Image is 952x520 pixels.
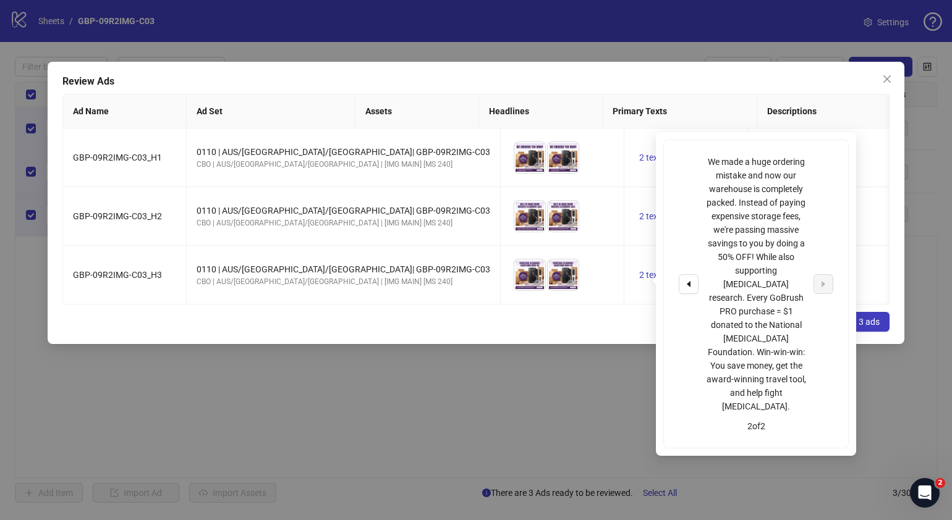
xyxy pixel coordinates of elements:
[567,161,576,170] span: eye
[564,158,579,173] button: Preview
[639,211,665,221] span: 2 texts
[564,275,579,290] button: Preview
[567,279,576,287] span: eye
[62,74,890,89] div: Review Ads
[684,280,693,288] span: caret-left
[910,478,940,508] iframe: Intercom live chat
[197,145,490,159] div: 0110 | AUS/[GEOGRAPHIC_DATA]/[GEOGRAPHIC_DATA]| GBP-09R2IMG-C03
[757,94,912,128] th: Descriptions
[935,478,945,488] span: 2
[548,142,579,173] img: Asset 2
[514,201,545,232] img: Asset 1
[63,94,187,128] th: Ad Name
[197,276,490,288] div: CBO | AUS/[GEOGRAPHIC_DATA]/[GEOGRAPHIC_DATA] | [IMG MAIN] [MS 240]
[639,153,665,162] span: 2 texts
[530,158,545,173] button: Preview
[548,201,579,232] img: Asset 2
[530,217,545,232] button: Preview
[882,74,892,84] span: close
[187,94,355,128] th: Ad Set
[197,159,490,170] div: CBO | AUS/[GEOGRAPHIC_DATA]/[GEOGRAPHIC_DATA] | [IMG MAIN] [MS 240]
[705,155,807,413] div: We made a huge ordering mistake and now our warehouse is completely packed. Instead of paying exp...
[197,217,490,229] div: CBO | AUS/[GEOGRAPHIC_DATA]/[GEOGRAPHIC_DATA] | [IMG MAIN] [MS 240]
[514,259,545,290] img: Asset 1
[73,270,162,280] span: GBP-09R2IMG-C03_H3
[567,220,576,229] span: eye
[639,270,665,280] span: 2 texts
[679,419,833,433] div: 2 of 2
[533,161,542,170] span: eye
[197,204,490,217] div: 0110 | AUS/[GEOGRAPHIC_DATA]/[GEOGRAPHIC_DATA]| GBP-09R2IMG-C03
[548,259,579,290] img: Asset 2
[73,153,162,162] span: GBP-09R2IMG-C03_H1
[355,94,479,128] th: Assets
[197,262,490,276] div: 0110 | AUS/[GEOGRAPHIC_DATA]/[GEOGRAPHIC_DATA]| GBP-09R2IMG-C03
[564,217,579,232] button: Preview
[530,275,545,290] button: Preview
[533,279,542,287] span: eye
[514,142,545,173] img: Asset 1
[634,267,670,282] button: 2 texts
[634,150,670,165] button: 2 texts
[634,209,670,224] button: 2 texts
[533,220,542,229] span: eye
[603,94,757,128] th: Primary Texts
[877,69,897,89] button: Close
[73,211,162,221] span: GBP-09R2IMG-C03_H2
[479,94,603,128] th: Headlines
